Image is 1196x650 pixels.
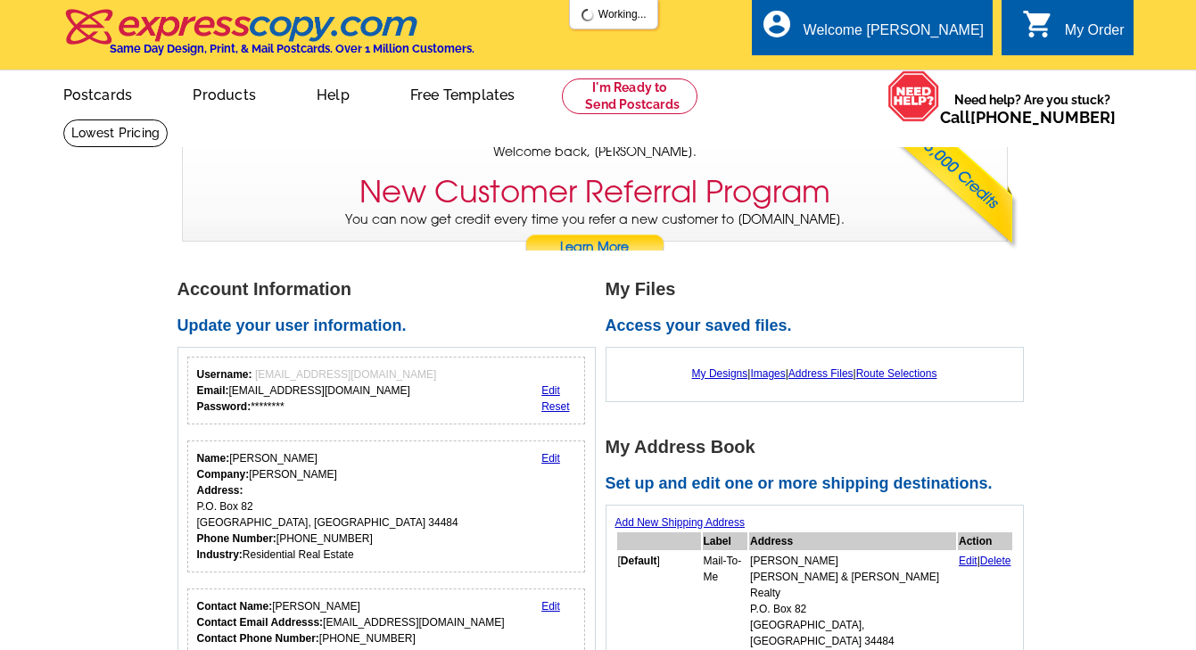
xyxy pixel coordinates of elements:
th: Action [958,532,1012,550]
th: Address [749,532,956,550]
a: Reset [541,400,569,413]
div: My Order [1065,22,1125,47]
div: | | | [615,357,1014,391]
strong: Industry: [197,548,243,561]
h3: New Customer Referral Program [359,174,830,210]
span: [EMAIL_ADDRESS][DOMAIN_NAME] [255,368,436,381]
a: Products [164,72,285,114]
h1: My Files [606,280,1034,299]
h1: Account Information [177,280,606,299]
b: Default [621,555,657,567]
td: Mail-To-Me [703,552,748,650]
a: Postcards [35,72,161,114]
a: My Designs [692,367,748,380]
strong: Address: [197,484,243,497]
strong: Contact Phone Number: [197,632,319,645]
a: Route Selections [856,367,937,380]
td: | [958,552,1012,650]
th: Label [703,532,748,550]
h2: Update your user information. [177,317,606,336]
div: Your personal details. [187,440,586,572]
a: Edit [959,555,977,567]
h2: Access your saved files. [606,317,1034,336]
a: Address Files [788,367,854,380]
strong: Company: [197,468,250,481]
img: loading... [581,8,595,22]
a: Images [750,367,785,380]
i: shopping_cart [1022,8,1054,40]
div: [PERSON_NAME] [PERSON_NAME] P.O. Box 82 [GEOGRAPHIC_DATA], [GEOGRAPHIC_DATA] 34484 [PHONE_NUMBER]... [197,450,458,563]
strong: Contact Email Addresss: [197,616,324,629]
a: shopping_cart My Order [1022,20,1125,42]
div: Welcome [PERSON_NAME] [804,22,984,47]
p: You can now get credit every time you refer a new customer to [DOMAIN_NAME]. [183,210,1007,261]
td: [PERSON_NAME] [PERSON_NAME] & [PERSON_NAME] Realty P.O. Box 82 [GEOGRAPHIC_DATA], [GEOGRAPHIC_DAT... [749,552,956,650]
a: Help [288,72,378,114]
h1: My Address Book [606,438,1034,457]
a: Delete [980,555,1011,567]
a: Free Templates [382,72,544,114]
a: [PHONE_NUMBER] [970,108,1116,127]
i: account_circle [761,8,793,40]
a: Add New Shipping Address [615,516,745,529]
a: Edit [541,384,560,397]
img: help [887,70,940,122]
a: Learn More [524,234,665,261]
strong: Email: [197,384,229,397]
span: Need help? Are you stuck? [940,91,1125,127]
strong: Password: [197,400,252,413]
strong: Phone Number: [197,532,276,545]
strong: Contact Name: [197,600,273,613]
span: Call [940,108,1116,127]
strong: Name: [197,452,230,465]
a: Edit [541,452,560,465]
strong: Username: [197,368,252,381]
h2: Set up and edit one or more shipping destinations. [606,474,1034,494]
a: Edit [541,600,560,613]
h4: Same Day Design, Print, & Mail Postcards. Over 1 Million Customers. [110,42,474,55]
a: Same Day Design, Print, & Mail Postcards. Over 1 Million Customers. [63,21,474,55]
td: [ ] [617,552,701,650]
div: Your login information. [187,357,586,424]
span: Welcome back, [PERSON_NAME]. [493,143,697,161]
